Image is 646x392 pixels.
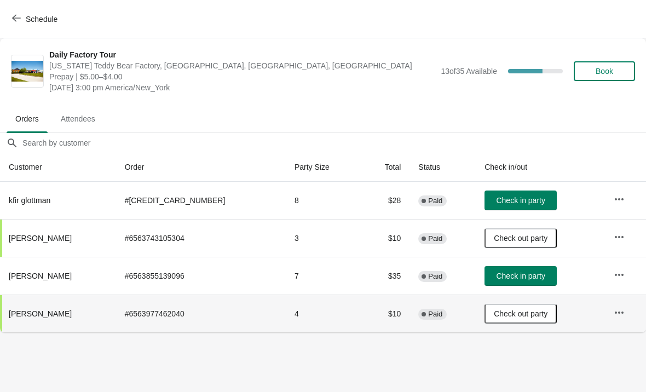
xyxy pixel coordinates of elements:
[286,257,361,295] td: 7
[49,71,435,82] span: Prepay | $5.00–$4.00
[409,153,476,182] th: Status
[9,234,72,243] span: [PERSON_NAME]
[494,234,547,243] span: Check out party
[49,82,435,93] span: [DATE] 3:00 pm America/New_York
[9,309,72,318] span: [PERSON_NAME]
[441,67,497,76] span: 13 of 35 Available
[116,295,286,332] td: # 6563977462040
[496,272,545,280] span: Check in party
[9,196,50,205] span: kfir glottman
[476,153,605,182] th: Check in/out
[484,191,557,210] button: Check in party
[11,61,43,82] img: Daily Factory Tour
[428,234,442,243] span: Paid
[494,309,547,318] span: Check out party
[496,196,545,205] span: Check in party
[49,49,435,60] span: Daily Factory Tour
[116,153,286,182] th: Order
[286,219,361,257] td: 3
[428,310,442,319] span: Paid
[116,182,286,219] td: # [CREDIT_CARD_NUMBER]
[116,257,286,295] td: # 6563855139096
[361,219,410,257] td: $10
[361,182,410,219] td: $28
[5,9,66,29] button: Schedule
[428,197,442,205] span: Paid
[361,257,410,295] td: $35
[484,228,557,248] button: Check out party
[22,133,646,153] input: Search by customer
[49,60,435,71] span: [US_STATE] Teddy Bear Factory, [GEOGRAPHIC_DATA], [GEOGRAPHIC_DATA], [GEOGRAPHIC_DATA]
[286,153,361,182] th: Party Size
[9,272,72,280] span: [PERSON_NAME]
[52,109,104,129] span: Attendees
[116,219,286,257] td: # 6563743105304
[428,272,442,281] span: Paid
[286,295,361,332] td: 4
[361,295,410,332] td: $10
[286,182,361,219] td: 8
[574,61,635,81] button: Book
[596,67,613,76] span: Book
[361,153,410,182] th: Total
[484,266,557,286] button: Check in party
[26,15,57,24] span: Schedule
[484,304,557,324] button: Check out party
[7,109,48,129] span: Orders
